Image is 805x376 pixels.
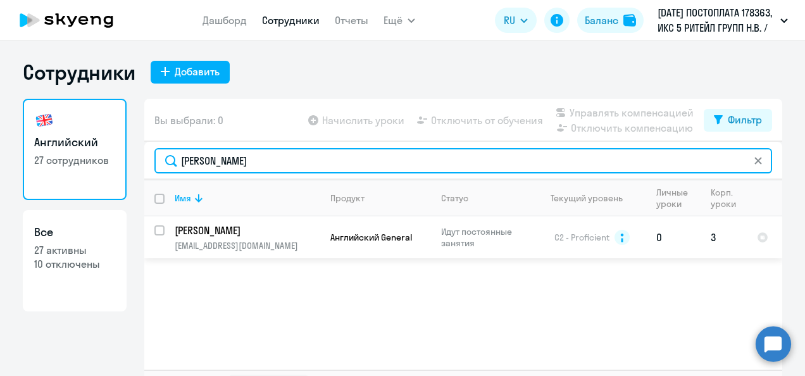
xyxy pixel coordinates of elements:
[175,223,318,237] p: [PERSON_NAME]
[711,187,746,210] div: Корп. уроки
[656,187,700,210] div: Личные уроки
[335,14,368,27] a: Отчеты
[175,240,320,251] p: [EMAIL_ADDRESS][DOMAIN_NAME]
[704,109,772,132] button: Фильтр
[34,224,115,241] h3: Все
[658,5,775,35] p: [DATE] ПОСТОПЛАТА 178363, ИКС 5 РИТЕЙЛ ГРУПП Н.В. / X5 RETAIL GROUP N.V.
[651,5,794,35] button: [DATE] ПОСТОПЛАТА 178363, ИКС 5 РИТЕЙЛ ГРУПП Н.В. / X5 RETAIL GROUP N.V.
[701,216,747,258] td: 3
[711,187,738,210] div: Корп. уроки
[23,210,127,311] a: Все27 активны10 отключены
[728,112,762,127] div: Фильтр
[554,232,609,243] span: C2 - Proficient
[585,13,618,28] div: Баланс
[384,13,403,28] span: Ещё
[623,14,636,27] img: balance
[34,243,115,257] p: 27 активны
[23,60,135,85] h1: Сотрудники
[175,192,191,204] div: Имя
[34,257,115,271] p: 10 отключены
[175,192,320,204] div: Имя
[203,14,247,27] a: Дашборд
[330,232,412,243] span: Английский General
[495,8,537,33] button: RU
[656,187,692,210] div: Личные уроки
[441,192,468,204] div: Статус
[34,153,115,167] p: 27 сотрудников
[577,8,644,33] button: Балансbalance
[539,192,646,204] div: Текущий уровень
[175,223,320,237] a: [PERSON_NAME]
[504,13,515,28] span: RU
[551,192,623,204] div: Текущий уровень
[154,148,772,173] input: Поиск по имени, email, продукту или статусу
[441,226,528,249] p: Идут постоянные занятия
[175,64,220,79] div: Добавить
[34,134,115,151] h3: Английский
[154,113,223,128] span: Вы выбрали: 0
[330,192,430,204] div: Продукт
[23,99,127,200] a: Английский27 сотрудников
[262,14,320,27] a: Сотрудники
[34,110,54,130] img: english
[441,192,528,204] div: Статус
[151,61,230,84] button: Добавить
[384,8,415,33] button: Ещё
[330,192,365,204] div: Продукт
[646,216,701,258] td: 0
